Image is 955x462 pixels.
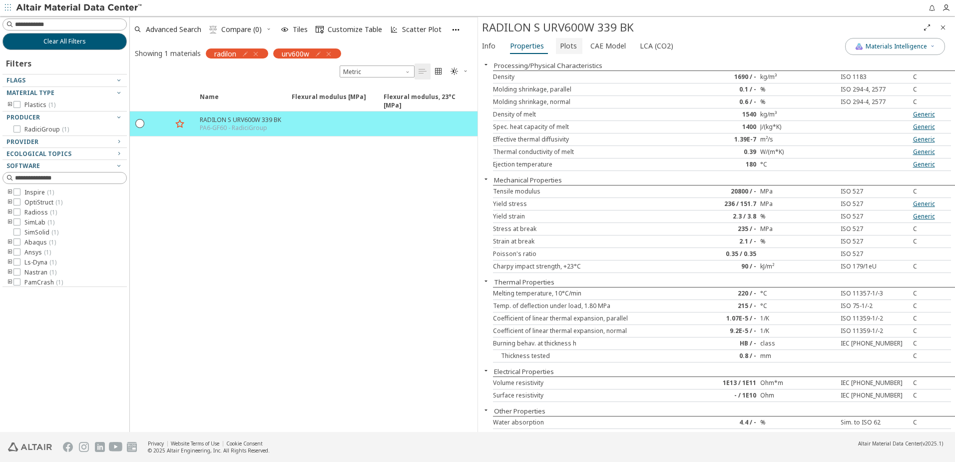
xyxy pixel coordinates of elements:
[837,379,913,387] div: IEC [PHONE_NUMBER]
[837,85,913,93] div: ISO 294-4, 2577
[684,391,760,399] div: - / 1E10
[24,101,55,109] span: Plastics
[684,123,760,131] div: 1400
[684,85,760,93] div: 0.1 / -
[837,431,913,439] div: Sim. to ISO 62
[493,225,684,233] div: Stress at break
[6,208,13,216] i: toogle group
[837,289,913,297] div: ISO 11357-1/-3
[24,248,51,256] span: Ansys
[200,124,281,132] div: PA6-GF60 - RadiciGroup
[494,277,554,286] button: Thermal Properties
[200,92,219,110] span: Name
[493,289,684,297] div: Melting temperature, 10°C/min
[684,225,760,233] div: 235 / -
[913,352,951,360] div: C
[913,160,935,168] a: Generic
[760,379,837,387] div: Ohm*m
[590,38,626,54] span: CAE Model
[684,135,760,143] div: 1.39E-7
[684,250,760,258] div: 0.35 / 0.35
[493,200,684,208] div: Yield stress
[6,149,71,158] span: Ecological Topics
[482,38,495,54] span: Info
[760,339,837,347] div: class
[493,379,684,387] div: Volume resistivity
[6,238,13,246] i: toogle group
[55,198,62,206] span: ( 1 )
[493,98,684,106] div: Molding shrinkage, normal
[447,63,473,79] button: Theme
[560,38,577,54] span: Plots
[837,225,913,233] div: ISO 527
[760,225,837,233] div: MPa
[6,188,13,196] i: toogle group
[24,258,56,266] span: Ls-Dyna
[913,302,951,310] div: C
[684,418,760,426] div: 4.4 / -
[16,3,143,13] img: Altair Material Data Center
[837,314,913,322] div: ISO 11359-1/-2
[2,136,127,148] button: Provider
[493,339,684,347] div: Burning behav. at thickness h
[493,85,684,93] div: Molding shrinkage, parallel
[684,212,760,220] div: 2.3 / 3.8
[478,277,494,285] button: Close
[435,67,443,75] i: 
[6,137,38,146] span: Provider
[866,42,927,50] span: Materials Intelligence
[6,101,13,109] i: toogle group
[760,391,837,399] div: Ohm
[493,123,684,131] div: Spec. heat capacity of melt
[493,262,684,270] div: Charpy impact strength, +23°C
[194,92,286,110] span: Name
[2,160,127,172] button: Software
[493,160,684,168] div: Ejection temperature
[150,92,172,110] span: Expand
[24,228,58,236] span: SimSolid
[837,98,913,106] div: ISO 294-4, 2577
[2,33,127,50] button: Clear All Filters
[913,339,951,347] div: C
[49,258,56,266] span: ( 1 )
[6,218,13,226] i: toogle group
[2,87,127,99] button: Material Type
[172,92,194,110] span: Favorite
[431,63,447,79] button: Tile View
[760,148,837,156] div: W/(m*K)
[493,391,684,399] div: Surface resistivity
[2,74,127,86] button: Flags
[340,65,415,77] span: Metric
[760,352,837,360] div: mm
[478,175,494,183] button: Close
[6,278,13,286] i: toogle group
[6,258,13,266] i: toogle group
[493,431,684,439] div: Humidity absorption
[684,289,760,297] div: 220 / -
[24,238,56,246] span: Abaqus
[913,418,951,426] div: C
[858,440,921,447] span: Altair Material Data Center
[6,248,13,256] i: toogle group
[384,92,470,110] span: Flexural modulus, 23°C [MPa]
[493,250,684,258] div: Poisson's ratio
[494,175,562,184] button: Mechanical Properties
[493,237,684,245] div: Strain at break
[913,289,951,297] div: C
[510,38,544,54] span: Properties
[837,187,913,195] div: ISO 527
[135,48,201,58] div: Showing 1 materials
[684,302,760,310] div: 215 / -
[415,63,431,79] button: Table View
[493,135,684,143] div: Effective thermal diffusivity
[6,268,13,276] i: toogle group
[684,98,760,106] div: 0.6 / -
[913,431,951,439] div: C
[24,198,62,206] span: OptiStruct
[293,26,308,33] span: Tiles
[913,262,951,270] div: C
[684,187,760,195] div: 20800 / -
[684,160,760,168] div: 180
[913,73,951,81] div: C
[760,200,837,208] div: MPa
